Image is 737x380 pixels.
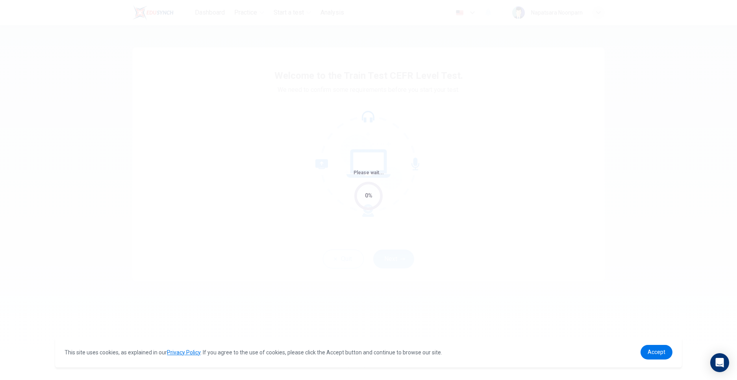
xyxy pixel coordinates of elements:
[641,345,672,360] a: dismiss cookie message
[648,349,665,355] span: Accept
[365,191,372,200] div: 0%
[55,337,681,367] div: cookieconsent
[65,349,442,356] span: This site uses cookies, as explained in our . If you agree to the use of cookies, please click th...
[354,170,384,175] span: Please wait...
[710,353,729,372] div: Open Intercom Messenger
[167,349,200,356] a: Privacy Policy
